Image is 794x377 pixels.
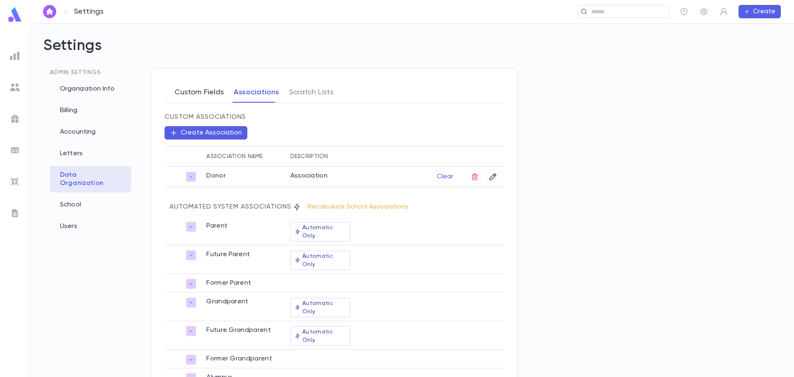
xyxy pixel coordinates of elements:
th: Description [285,146,427,167]
div: Former Parent [206,277,280,287]
div: Future Grandparent [206,324,280,334]
div: Letters [50,144,131,163]
button: Create [739,5,781,18]
img: batches_grey.339ca447c9d9533ef1741baa751efc33.svg [10,145,20,155]
div: Data Organization [50,166,131,192]
p: Custom Associations [165,113,505,126]
div: School [50,196,131,214]
button: Scratch Lists [289,82,333,103]
p: Create Association [181,129,242,137]
button: Associations [234,82,279,103]
div: Users [50,217,131,235]
h2: Settings [43,37,781,68]
img: logo [7,7,23,23]
p: Settings [74,7,103,16]
div: Automatic Only [290,298,350,317]
button: Create Association [165,126,247,139]
img: imports_grey.530a8a0e642e233f2baf0ef88e8c9fcb.svg [10,177,20,187]
div: Future Parent [206,249,280,259]
div: Donor [206,170,280,180]
div: Automatic Only [290,222,350,242]
div: Automatic Only [290,326,350,346]
div: Former Grandparent [206,353,280,363]
img: home_white.a664292cf8c1dea59945f0da9f25487c.svg [45,8,55,15]
span: Admin Settings [50,70,101,75]
img: reports_grey.c525e4749d1bce6a11f5fe2a8de1b229.svg [10,51,20,61]
img: students_grey.60c7aba0da46da39d6d829b817ac14fc.svg [10,82,20,92]
button: Recalculate School Associations [303,200,413,214]
div: Accounting [50,123,131,141]
div: Organization Info [50,80,131,98]
div: Billing [50,101,131,120]
div: Association [290,170,422,180]
div: Automatic Only [290,250,350,270]
th: Association Name [201,146,285,167]
img: letters_grey.7941b92b52307dd3b8a917253454ce1c.svg [10,208,20,218]
button: Clear [432,170,458,183]
div: Grandparent [206,296,280,306]
button: Custom Fields [175,82,224,103]
div: Parent [206,220,280,230]
span: Automated System Associations [170,190,422,214]
img: campaigns_grey.99e729a5f7ee94e3726e6486bddda8f1.svg [10,114,20,124]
